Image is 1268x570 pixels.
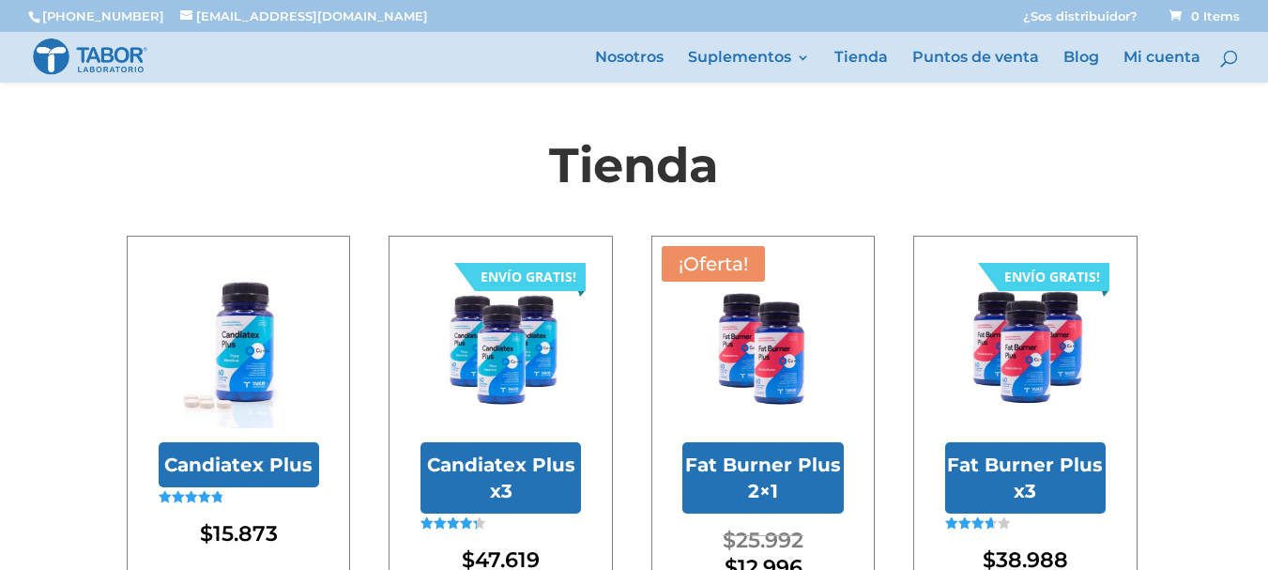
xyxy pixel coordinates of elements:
[1004,263,1100,291] div: ENVÍO GRATIS!
[159,491,223,503] div: Valorado en 4.85 de 5
[912,51,1039,83] a: Puntos de venta
[723,527,803,553] bdi: 25.992
[420,268,581,428] img: Candiatex Plus x3
[662,246,765,282] span: ¡Oferta!
[1166,8,1240,23] a: 0 Items
[159,268,319,428] img: Candiatex Plus con pastillas
[42,8,164,23] a: [PHONE_NUMBER]
[834,51,888,83] a: Tienda
[682,442,843,514] h2: Fat Burner Plus 2×1
[159,268,319,548] a: Candiatex Plus con pastillasCandiatex PlusValorado en 4.85 de 5 $15.873
[32,37,148,77] img: Laboratorio Tabor
[945,517,1010,530] div: Valorado en 3.67 de 5
[1123,51,1200,83] a: Mi cuenta
[200,520,213,547] span: $
[723,527,736,553] span: $
[420,442,581,514] h2: Candiatex Plus x3
[688,51,810,83] a: Suplementos
[127,131,1141,208] h1: Tienda
[945,442,1106,514] h2: Fat Burner Plus x3
[180,8,428,23] a: [EMAIL_ADDRESS][DOMAIN_NAME]
[595,51,664,83] a: Nosotros
[682,268,843,428] img: Fat Burner Plus 2x1
[159,491,222,546] span: Valorado en de 5
[159,442,319,487] h2: Candiatex Plus
[945,268,1106,428] img: Fat Burner Plus x3
[420,517,485,530] div: Valorado en 4.36 de 5
[1169,8,1240,23] span: 0 Items
[1023,10,1138,32] a: ¿Sos distribuidor?
[481,263,576,291] div: ENVÍO GRATIS!
[200,520,278,547] bdi: 15.873
[1063,51,1099,83] a: Blog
